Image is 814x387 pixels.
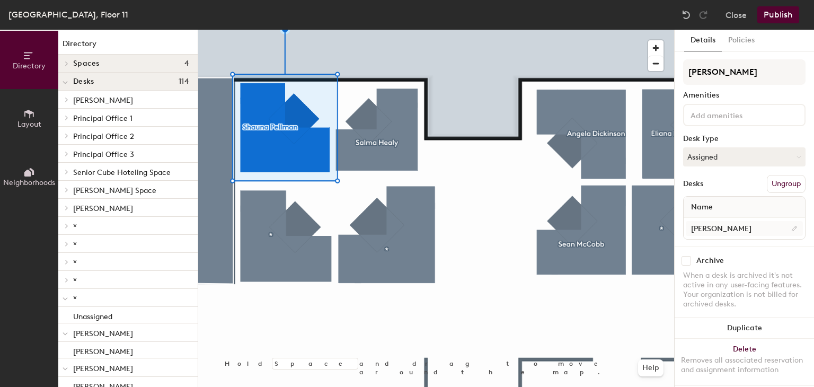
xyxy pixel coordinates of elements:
[683,180,703,188] div: Desks
[73,329,133,338] span: [PERSON_NAME]
[73,132,134,141] span: Principal Office 2
[683,91,806,100] div: Amenities
[675,339,814,385] button: DeleteRemoves all associated reservation and assignment information
[179,77,189,86] span: 114
[722,30,761,51] button: Policies
[73,204,133,213] span: [PERSON_NAME]
[683,271,806,309] div: When a desk is archived it's not active in any user-facing features. Your organization is not bil...
[184,59,189,68] span: 4
[8,8,128,21] div: [GEOGRAPHIC_DATA], Floor 11
[73,309,112,321] p: Unassigned
[681,356,808,375] div: Removes all associated reservation and assignment information
[73,96,133,105] span: [PERSON_NAME]
[638,359,663,376] button: Help
[683,147,806,166] button: Assigned
[73,186,156,195] span: [PERSON_NAME] Space
[681,10,692,20] img: Undo
[683,135,806,143] div: Desk Type
[684,30,722,51] button: Details
[58,38,198,55] h1: Directory
[767,175,806,193] button: Ungroup
[757,6,799,23] button: Publish
[17,120,41,129] span: Layout
[686,221,803,236] input: Unnamed desk
[698,10,709,20] img: Redo
[73,168,171,177] span: Senior Cube Hoteling Space
[696,257,724,265] div: Archive
[13,61,46,71] span: Directory
[675,318,814,339] button: Duplicate
[73,364,133,373] span: [PERSON_NAME]
[73,114,132,123] span: Principal Office 1
[686,198,718,217] span: Name
[73,150,134,159] span: Principal Office 3
[73,59,100,68] span: Spaces
[73,77,94,86] span: Desks
[725,6,747,23] button: Close
[688,108,784,121] input: Add amenities
[73,344,133,356] p: [PERSON_NAME]
[3,178,55,187] span: Neighborhoods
